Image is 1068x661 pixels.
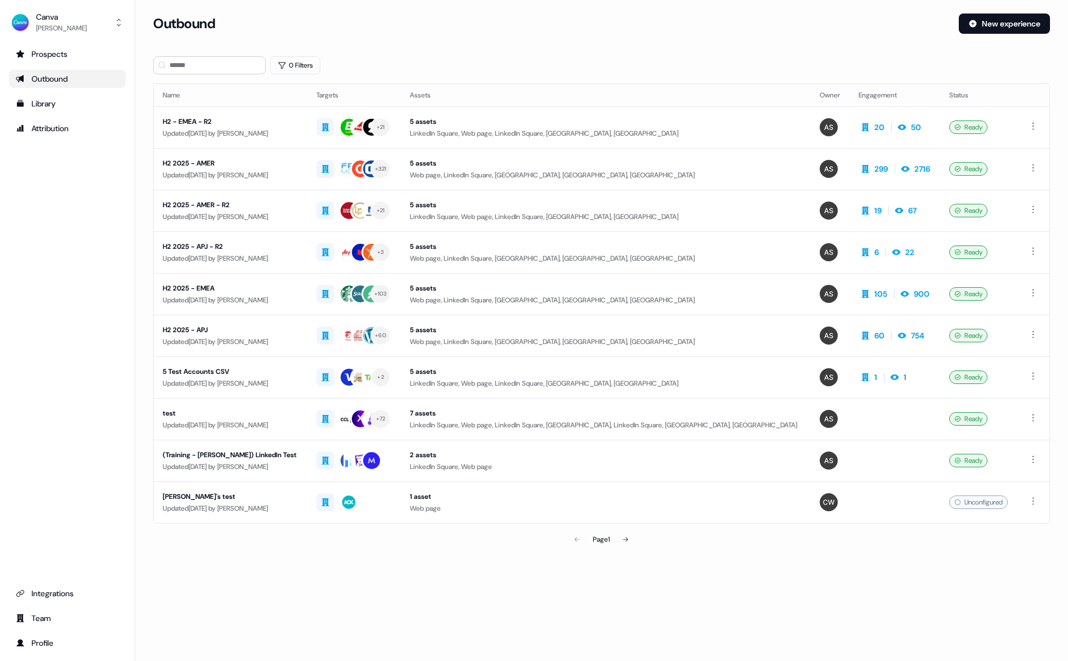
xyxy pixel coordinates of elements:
div: H2 2025 - APJ [163,324,298,336]
div: 5 assets [410,241,802,252]
div: 5 assets [410,116,802,127]
div: Updated [DATE] by [PERSON_NAME] [163,294,298,306]
div: + 21 [377,122,385,132]
img: Anna [820,202,838,220]
div: Prospects [16,48,119,60]
div: Updated [DATE] by [PERSON_NAME] [163,503,298,514]
th: Status [940,84,1018,106]
div: LinkedIn Square, Web page [410,461,802,472]
div: 5 assets [410,324,802,336]
a: Go to attribution [9,119,126,137]
div: Library [16,98,119,109]
div: Ready [949,370,987,384]
div: Updated [DATE] by [PERSON_NAME] [163,169,298,181]
div: Outbound [16,73,119,84]
div: H2 2025 - AMER - R2 [163,199,298,211]
a: Go to team [9,609,126,627]
div: Updated [DATE] by [PERSON_NAME] [163,336,298,347]
div: 5 assets [410,283,802,294]
a: Go to integrations [9,584,126,602]
div: 754 [911,330,924,341]
div: 5 assets [410,158,802,169]
th: Engagement [850,84,940,106]
div: Ready [949,204,987,217]
div: Updated [DATE] by [PERSON_NAME] [163,461,298,472]
img: Anna [820,452,838,470]
button: Canva[PERSON_NAME] [9,9,126,36]
div: Updated [DATE] by [PERSON_NAME] [163,211,298,222]
div: test [163,408,298,419]
div: Profile [16,637,119,649]
div: Web page, LinkedIn Square, [GEOGRAPHIC_DATA], [GEOGRAPHIC_DATA], [GEOGRAPHIC_DATA] [410,253,802,264]
div: + 72 [376,414,386,424]
div: 5 assets [410,199,802,211]
div: Updated [DATE] by [PERSON_NAME] [163,128,298,139]
div: Ready [949,287,987,301]
div: Ready [949,245,987,259]
div: LinkedIn Square, Web page, LinkedIn Square, [GEOGRAPHIC_DATA], [GEOGRAPHIC_DATA] [410,378,802,389]
a: Go to profile [9,634,126,652]
div: Ready [949,329,987,342]
img: Anna [820,327,838,345]
a: Go to outbound experience [9,70,126,88]
div: LinkedIn Square, Web page, LinkedIn Square, [GEOGRAPHIC_DATA], [GEOGRAPHIC_DATA] [410,128,802,139]
div: 67 [908,205,917,216]
div: Web page, LinkedIn Square, [GEOGRAPHIC_DATA], [GEOGRAPHIC_DATA], [GEOGRAPHIC_DATA] [410,336,802,347]
img: Charlie [820,493,838,511]
div: (Training - [PERSON_NAME]) LinkedIn Test [163,449,298,461]
div: 1 [874,372,877,383]
div: Ready [949,162,987,176]
div: [PERSON_NAME]'s test [163,491,298,502]
div: [PERSON_NAME] [36,23,87,34]
div: 7 assets [410,408,802,419]
div: 299 [874,163,888,175]
div: Web page, LinkedIn Square, [GEOGRAPHIC_DATA], [GEOGRAPHIC_DATA], [GEOGRAPHIC_DATA] [410,294,802,306]
div: Unconfigured [949,495,1008,509]
div: + 60 [375,331,386,341]
a: Go to templates [9,95,126,113]
div: 22 [905,247,914,258]
img: Anna [820,118,838,136]
th: Name [154,84,307,106]
div: + 103 [374,289,387,299]
th: Owner [811,84,850,106]
button: New experience [959,14,1050,34]
div: 50 [911,122,921,133]
div: Canva [36,11,87,23]
div: Web page [410,503,802,514]
div: 20 [874,122,884,133]
a: Go to prospects [9,45,126,63]
img: Anna [820,285,838,303]
div: Updated [DATE] by [PERSON_NAME] [163,253,298,264]
div: + 21 [377,206,385,216]
div: H2 - EMEA - R2 [163,116,298,127]
div: H2 2025 - EMEA [163,283,298,294]
div: 5 assets [410,366,802,377]
div: Ready [949,412,987,426]
div: + 2 [377,372,384,382]
div: Attribution [16,123,119,134]
th: Targets [307,84,401,106]
div: Integrations [16,588,119,599]
div: 1 asset [410,491,802,502]
img: Anna [820,368,838,386]
div: + 321 [375,164,387,174]
div: Updated [DATE] by [PERSON_NAME] [163,419,298,431]
div: + 3 [377,247,385,257]
div: Team [16,613,119,624]
img: Anna [820,160,838,178]
div: Page 1 [593,534,610,545]
div: 60 [874,330,884,341]
img: Anna [820,410,838,428]
h3: Outbound [153,15,215,32]
div: 1 [904,372,906,383]
div: Ready [949,454,987,467]
div: LinkedIn Square, Web page, LinkedIn Square, [GEOGRAPHIC_DATA], [GEOGRAPHIC_DATA] [410,211,802,222]
div: Ready [949,120,987,134]
th: Assets [401,84,811,106]
div: 900 [914,288,930,300]
div: 5 Test Accounts CSV [163,366,298,377]
div: 105 [874,288,887,300]
div: 6 [874,247,879,258]
div: Web page, LinkedIn Square, [GEOGRAPHIC_DATA], [GEOGRAPHIC_DATA], [GEOGRAPHIC_DATA] [410,169,802,181]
